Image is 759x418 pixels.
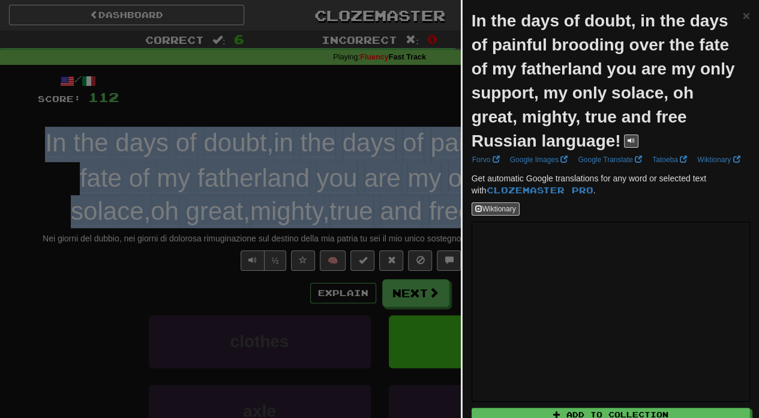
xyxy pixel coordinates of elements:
strong: In the days of doubt, in the days of painful brooding over the fate of my fatherland you are my o... [472,11,735,150]
a: Google Translate [574,153,646,166]
a: Google Images [506,153,572,166]
p: Get automatic Google translations for any word or selected text with . [472,172,750,196]
a: Clozemaster Pro [487,185,593,195]
span: × [743,8,750,22]
button: Wiktionary [472,202,520,216]
a: Tatoeba [649,153,691,166]
a: Wiktionary [694,153,743,166]
button: Close [743,9,750,22]
a: Forvo [469,153,503,166]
